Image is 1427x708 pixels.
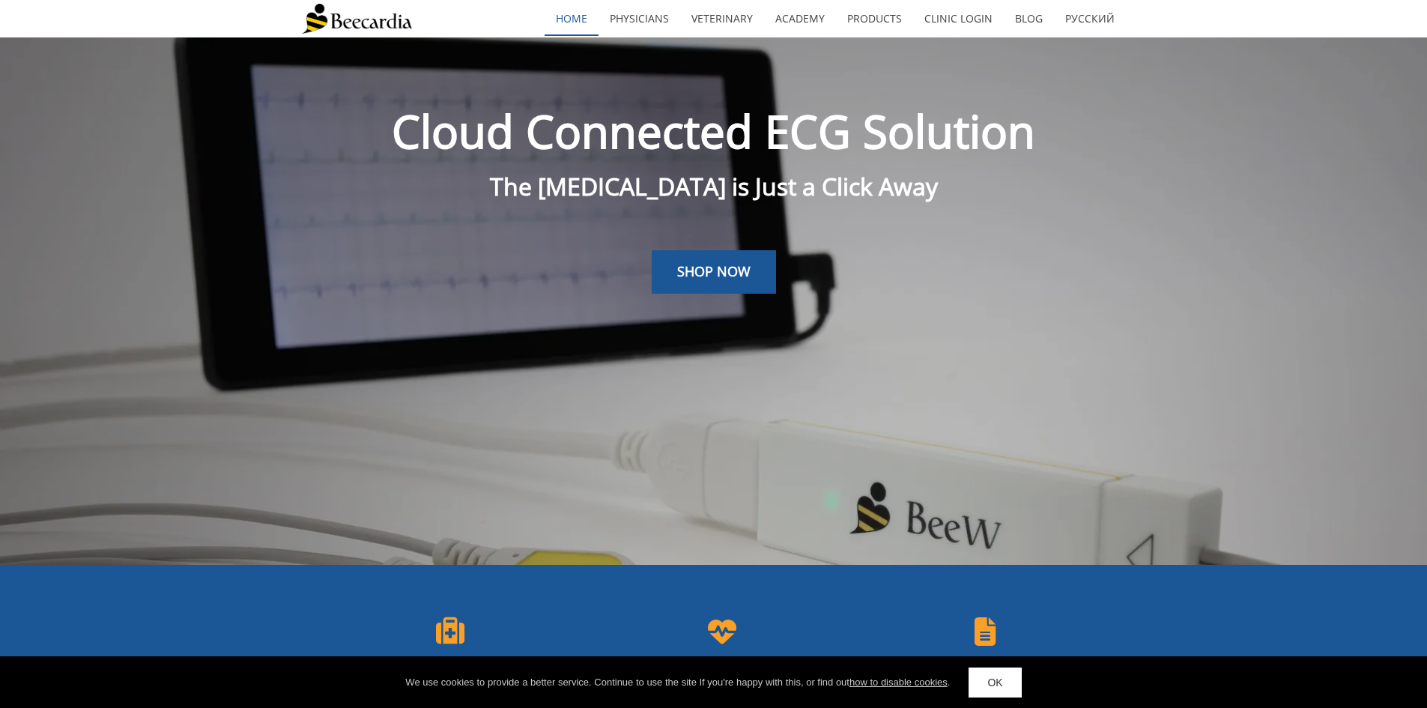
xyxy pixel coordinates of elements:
[1004,1,1054,36] a: Blog
[677,262,751,280] span: SHOP NOW
[969,668,1021,698] a: OK
[302,4,412,34] img: Beecardia
[490,170,938,202] span: The [MEDICAL_DATA] is Just a Click Away
[652,250,776,294] a: SHOP NOW
[405,675,950,690] div: We use cookies to provide a better service. Continue to use the site If you're happy with this, o...
[873,653,1099,686] span: Referrals Made Easy
[336,653,564,708] span: Provide Professional Heart-care
[836,1,913,36] a: Products
[680,1,764,36] a: Veterinary
[1054,1,1126,36] a: Русский
[849,677,948,688] a: how to disable cookies
[392,100,1035,162] span: Cloud Connected ECG Solution
[545,1,599,36] a: home
[599,1,680,36] a: Physicians
[605,653,840,708] span: [MEDICAL_DATA] you can trust
[913,1,1004,36] a: Clinic Login
[764,1,836,36] a: Academy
